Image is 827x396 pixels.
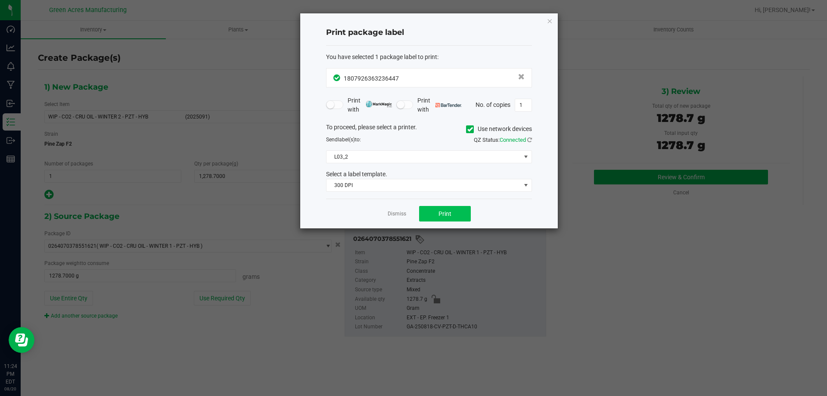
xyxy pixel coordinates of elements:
[326,53,532,62] div: :
[466,125,532,134] label: Use network devices
[326,179,521,191] span: 300 DPI
[333,73,342,82] span: In Sync
[320,170,538,179] div: Select a label template.
[419,206,471,221] button: Print
[474,137,532,143] span: QZ Status:
[388,210,406,218] a: Dismiss
[9,327,34,353] iframe: Resource center
[320,123,538,136] div: To proceed, please select a printer.
[500,137,526,143] span: Connected
[435,103,462,107] img: bartender.png
[417,96,462,114] span: Print with
[326,151,521,163] span: L03_2
[326,27,532,38] h4: Print package label
[348,96,392,114] span: Print with
[338,137,355,143] span: label(s)
[438,210,451,217] span: Print
[366,101,392,107] img: mark_magic_cybra.png
[326,53,437,60] span: You have selected 1 package label to print
[476,101,510,108] span: No. of copies
[326,137,361,143] span: Send to:
[344,75,399,82] span: 1807926363236447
